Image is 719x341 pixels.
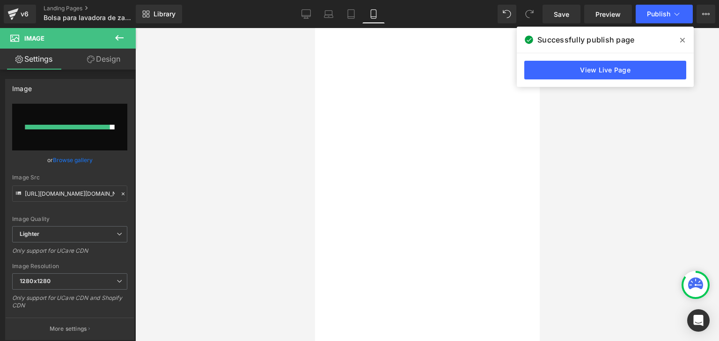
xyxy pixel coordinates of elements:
input: Link [12,185,127,202]
a: Desktop [295,5,317,23]
span: Image [24,35,44,42]
b: 1280x1280 [20,277,51,284]
button: Redo [520,5,539,23]
div: Image Src [12,174,127,181]
div: Image Resolution [12,263,127,270]
a: Laptop [317,5,340,23]
div: v6 [19,8,30,20]
span: Save [554,9,569,19]
span: Bolsa para lavadora de zapatos [44,14,133,21]
span: Publish [647,10,670,18]
div: Open Intercom Messenger [687,309,710,332]
button: Undo [498,5,516,23]
a: View Live Page [524,61,686,79]
span: Preview [595,9,621,19]
div: or [12,155,127,165]
span: Library [154,10,176,18]
button: More settings [6,318,134,340]
a: Landing Pages [44,5,151,12]
b: Lighter [20,230,39,237]
span: Successfully publish page [537,34,634,45]
a: Mobile [362,5,385,23]
a: v6 [4,5,36,23]
div: Image Quality [12,216,127,222]
a: Preview [584,5,632,23]
button: Publish [636,5,693,23]
a: Tablet [340,5,362,23]
a: Design [70,49,138,70]
button: More [697,5,715,23]
p: More settings [50,325,87,333]
div: Only support for UCare CDN [12,247,127,261]
div: Only support for UCare CDN and Shopify CDN [12,294,127,315]
div: Image [12,79,32,92]
a: Browse gallery [53,152,93,168]
a: New Library [136,5,182,23]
